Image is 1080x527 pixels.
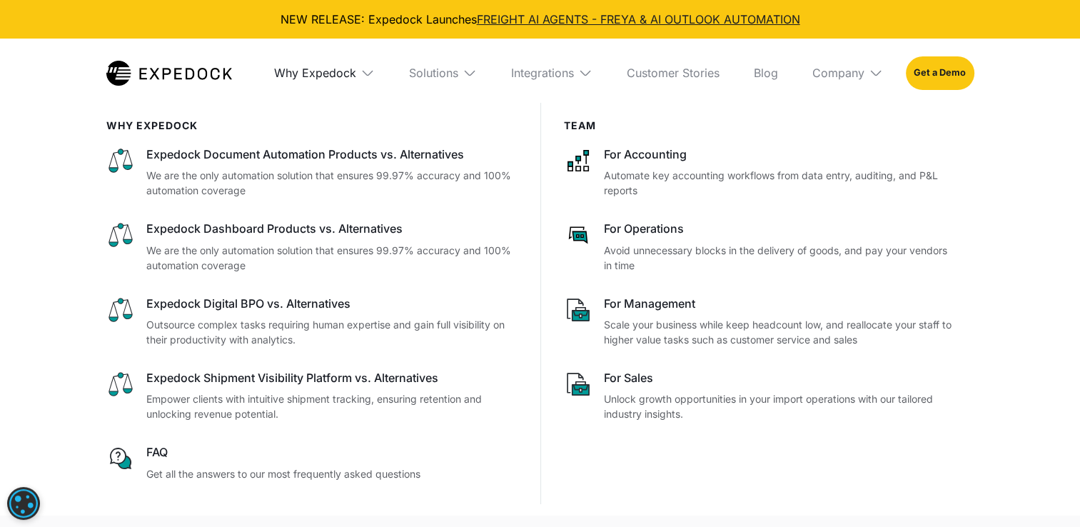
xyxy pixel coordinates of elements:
[564,370,952,421] a: paper and bag iconFor SalesUnlock growth opportunities in your import operations with our tailore...
[511,66,574,80] div: Integrations
[146,391,518,421] p: Empower clients with intuitive shipment tracking, ensuring retention and unlocking revenue potent...
[604,168,952,198] p: Automate key accounting workflows from data entry, auditing, and P&L reports
[106,146,135,175] img: scale icon
[564,296,592,324] img: paper and bag icon
[564,221,952,272] a: rectangular chat bubble iconFor OperationsAvoid unnecessary blocks in the delivery of goods, and ...
[106,296,518,347] a: scale iconExpedock Digital BPO vs. AlternativesOutsource complex tasks requiring human expertise ...
[263,39,386,107] div: Why Expedock
[106,120,518,132] div: WHy Expedock
[11,11,1069,27] div: NEW RELEASE: Expedock Launches
[615,39,731,107] a: Customer Stories
[106,221,518,272] a: scale iconExpedock Dashboard Products vs. AlternativesWe are the only automation solution that en...
[564,221,592,249] img: rectangular chat bubble icon
[106,146,518,198] a: scale iconExpedock Document Automation Products vs. AlternativesWe are the only automation soluti...
[146,168,518,198] p: We are the only automation solution that ensures 99.97% accuracy and 100% automation coverage
[274,66,356,80] div: Why Expedock
[106,370,135,398] img: scale icon
[146,243,518,273] p: We are the only automation solution that ensures 99.97% accuracy and 100% automation coverage
[906,56,974,89] a: Get a Demo
[146,146,518,162] div: Expedock Document Automation Products vs. Alternatives
[477,12,800,26] a: FREIGHT AI AGENTS - FREYA & AI OUTLOOK AUTOMATION
[604,317,952,347] p: Scale your business while keep headcount low, and reallocate your staff to higher value tasks suc...
[564,146,592,175] img: network like icon
[604,391,952,421] p: Unlock growth opportunities in your import operations with our tailored industry insights.
[564,146,952,198] a: network like iconFor AccountingAutomate key accounting workflows from data entry, auditing, and P...
[106,444,518,481] a: regular chat bubble iconFAQGet all the answers to our most frequently asked questions
[106,370,518,421] a: scale iconExpedock Shipment Visibility Platform vs. AlternativesEmpower clients with intuitive sh...
[500,39,604,107] div: Integrations
[564,370,592,398] img: paper and bag icon
[146,221,518,236] div: Expedock Dashboard Products vs. Alternatives
[146,370,518,386] div: Expedock Shipment Visibility Platform vs. Alternatives
[564,296,952,347] a: paper and bag iconFor ManagementScale your business while keep headcount low, and reallocate your...
[146,466,518,481] p: Get all the answers to our most frequently asked questions
[146,444,518,460] div: FAQ
[146,296,518,311] div: Expedock Digital BPO vs. Alternatives
[106,221,135,249] img: scale icon
[812,66,864,80] div: Company
[742,39,789,107] a: Blog
[106,444,135,473] img: regular chat bubble icon
[801,39,894,107] div: Company
[409,66,458,80] div: Solutions
[146,317,518,347] p: Outsource complex tasks requiring human expertise and gain full visibility on their productivity ...
[604,221,952,236] div: For Operations
[842,373,1080,527] iframe: Chat Widget
[564,120,952,132] div: Team
[398,39,488,107] div: Solutions
[604,146,952,162] div: For Accounting
[106,296,135,324] img: scale icon
[604,243,952,273] p: Avoid unnecessary blocks in the delivery of goods, and pay your vendors in time
[604,370,952,386] div: For Sales
[604,296,952,311] div: For Management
